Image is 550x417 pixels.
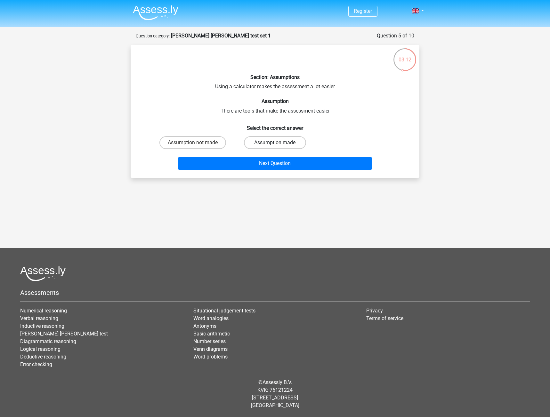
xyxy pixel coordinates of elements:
[20,346,61,352] a: Logical reasoning
[20,354,66,360] a: Deductive reasoning
[178,157,372,170] button: Next Question
[141,120,409,131] h6: Select the correct answer
[20,266,66,281] img: Assessly logo
[20,308,67,314] a: Numerical reasoning
[20,323,64,329] a: Inductive reasoning
[159,136,226,149] label: Assumption not made
[263,379,292,385] a: Assessly B.V.
[193,308,255,314] a: Situational judgement tests
[193,346,228,352] a: Venn diagrams
[133,50,417,173] div: Using a calculator makes the assessment a lot easier There are tools that make the assessment easier
[366,315,403,321] a: Terms of service
[15,374,535,414] div: © KVK: 76121224 [STREET_ADDRESS] [GEOGRAPHIC_DATA]
[20,315,58,321] a: Verbal reasoning
[20,338,76,344] a: Diagrammatic reasoning
[20,361,52,367] a: Error checking
[136,34,170,38] small: Question category:
[20,289,530,296] h5: Assessments
[141,98,409,104] h6: Assumption
[193,338,226,344] a: Number series
[377,32,414,40] div: Question 5 of 10
[20,331,108,337] a: [PERSON_NAME] [PERSON_NAME] test
[193,323,216,329] a: Antonyms
[193,354,228,360] a: Word problems
[366,308,383,314] a: Privacy
[393,48,417,64] div: 03:12
[193,315,229,321] a: Word analogies
[141,74,409,80] h6: Section: Assumptions
[244,136,306,149] label: Assumption made
[193,331,230,337] a: Basic arithmetic
[171,33,271,39] strong: [PERSON_NAME] [PERSON_NAME] test set 1
[354,8,372,14] a: Register
[133,5,178,20] img: Assessly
